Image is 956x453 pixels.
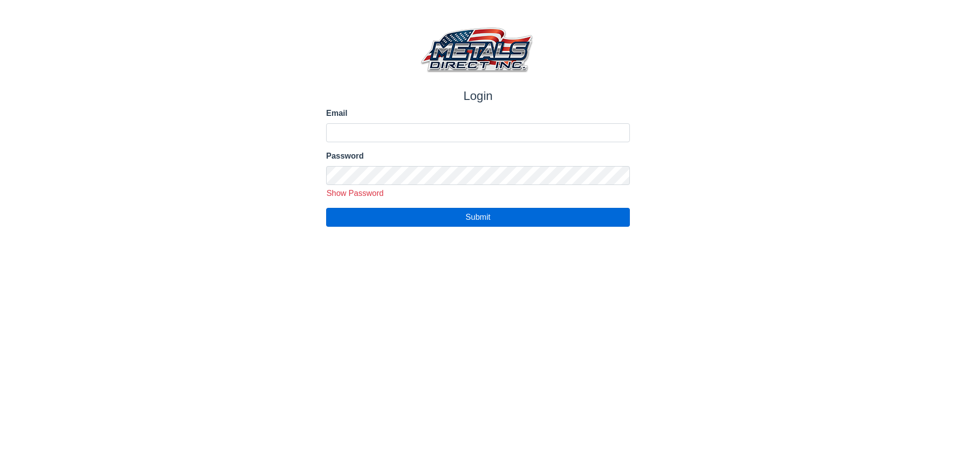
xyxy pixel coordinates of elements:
span: Show Password [327,189,384,197]
h1: Login [326,89,630,103]
span: Submit [466,213,490,221]
label: Password [326,150,630,162]
button: Show Password [323,187,387,200]
label: Email [326,107,630,119]
button: Submit [326,208,630,227]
